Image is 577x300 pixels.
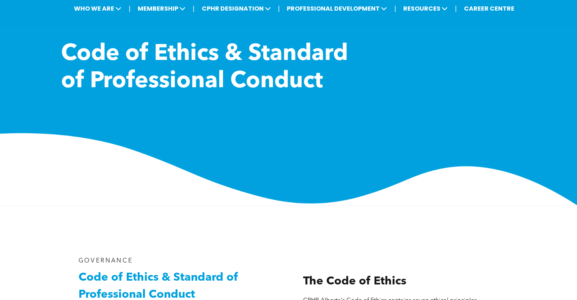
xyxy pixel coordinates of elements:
[285,2,389,16] span: PROFESSIONAL DEVELOPMENT
[129,1,130,16] li: |
[278,1,280,16] li: |
[200,2,273,16] span: CPHR DESIGNATION
[303,276,406,287] span: The Code of Ethics
[401,2,450,16] span: RESOURCES
[394,1,396,16] li: |
[462,2,517,16] a: CAREER CENTRE
[135,2,188,16] span: MEMBERSHIP
[455,1,457,16] li: |
[61,43,348,93] span: Code of Ethics & Standard of Professional Conduct
[72,2,124,16] span: WHO WE ARE
[193,1,195,16] li: |
[79,258,133,264] span: GOVERNANCE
